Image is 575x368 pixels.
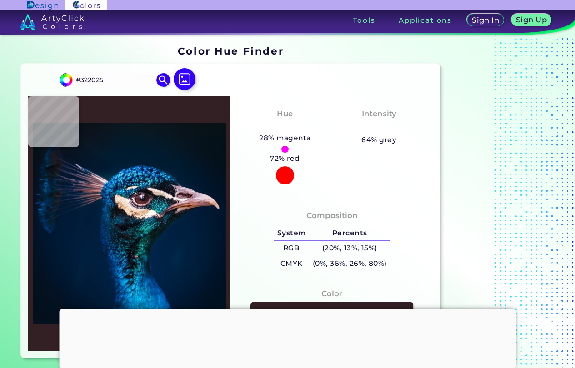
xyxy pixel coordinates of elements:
h5: (20%, 13%, 15%) [309,241,390,256]
h1: Color Hue Finder [178,44,284,58]
iframe: Advertisement [59,309,516,366]
h5: System [274,226,309,241]
h4: Color [321,287,342,300]
h4: Hue [277,107,293,120]
a: Sign In [469,15,502,26]
img: img_pavlin.jpg [33,101,226,347]
img: icon picture [174,68,195,90]
h5: Percents [309,226,390,241]
img: logo_artyclick_colors_white.svg [20,14,84,30]
h3: Applications [399,17,452,24]
h5: RGB [274,241,309,256]
h3: Pinkish Red [255,122,315,133]
h5: Sign In [473,17,498,24]
h3: Pastel [362,122,396,133]
a: Sign Up [513,15,549,26]
h4: Composition [306,209,358,222]
h3: Tools [353,17,375,24]
h5: CMYK [274,256,309,271]
img: ArtyClick Design logo [27,1,58,10]
img: icon search [156,73,170,87]
input: type color.. [73,74,157,86]
h4: Intensity [362,107,396,120]
iframe: Advertisement [444,42,558,362]
h5: 64% grey [361,134,396,146]
h5: 28% magenta [256,132,315,144]
h5: 72% red [266,153,303,164]
h5: Sign Up [517,16,545,23]
h5: (0%, 36%, 26%, 80%) [309,256,390,271]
